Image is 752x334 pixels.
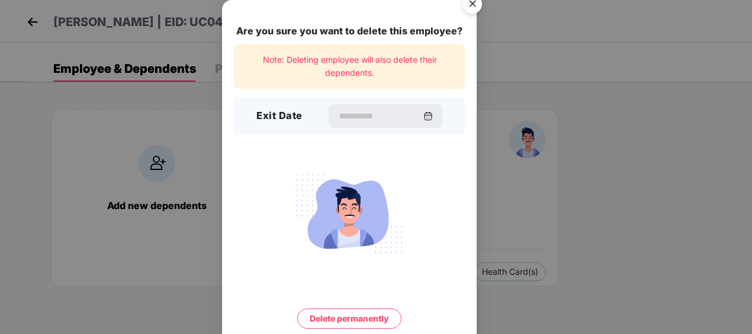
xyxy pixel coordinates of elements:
[297,309,401,329] button: Delete permanently
[234,44,465,89] div: Note: Deleting employee will also delete their dependents.
[256,108,303,124] h3: Exit Date
[234,24,465,38] div: Are you sure you want to delete this employee?
[423,111,433,121] img: svg+xml;base64,PHN2ZyBpZD0iQ2FsZW5kYXItMzJ4MzIiIHhtbG5zPSJodHRwOi8vd3d3LnczLm9yZy8yMDAwL3N2ZyIgd2...
[283,168,416,260] img: svg+xml;base64,PHN2ZyB4bWxucz0iaHR0cDovL3d3dy53My5vcmcvMjAwMC9zdmciIHdpZHRoPSIyMjQiIGhlaWdodD0iMT...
